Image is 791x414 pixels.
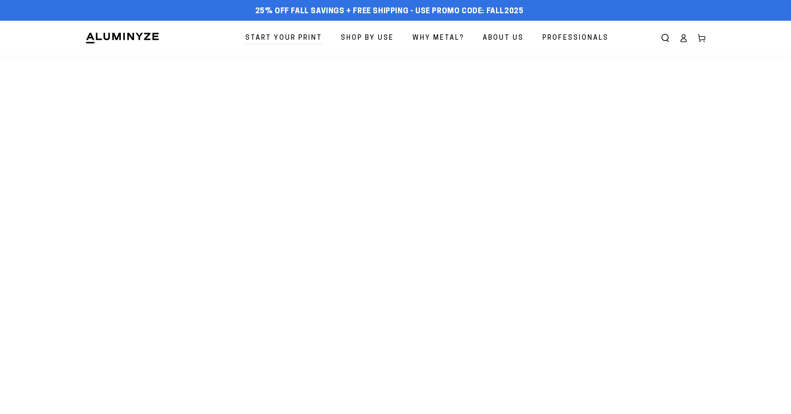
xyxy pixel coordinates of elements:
span: 25% off FALL Savings + Free Shipping - Use Promo Code: FALL2025 [255,7,524,16]
summary: Search our site [656,29,674,47]
a: Why Metal? [406,27,470,49]
a: Professionals [536,27,615,49]
img: Aluminyze [85,32,160,44]
span: About Us [483,32,524,44]
a: Start Your Print [239,27,328,49]
span: Professionals [542,32,609,44]
a: Shop By Use [335,27,400,49]
span: Shop By Use [341,32,394,44]
span: Start Your Print [245,32,322,44]
span: Why Metal? [412,32,464,44]
a: About Us [477,27,530,49]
